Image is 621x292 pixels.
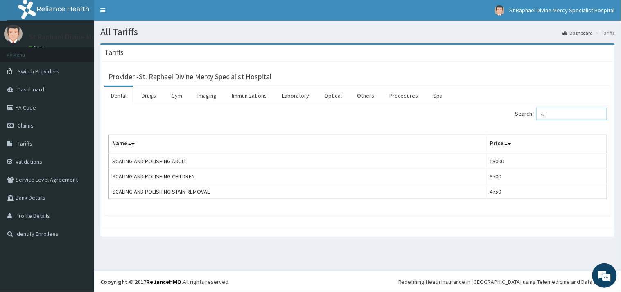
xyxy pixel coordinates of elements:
[486,184,606,199] td: 4750
[318,87,348,104] a: Optical
[109,153,487,169] td: SCALING AND POLISHING ADULT
[109,184,487,199] td: SCALING AND POLISHING STAIN REMOVAL
[18,122,34,129] span: Claims
[398,278,615,286] div: Redefining Heath Insurance in [GEOGRAPHIC_DATA] using Telemedicine and Data Science!
[383,87,425,104] a: Procedures
[43,46,138,57] div: Chat with us now
[225,87,273,104] a: Immunizations
[18,68,59,75] span: Switch Providers
[29,33,167,41] p: St Raphael Divine Mercy Specialist Hospital
[191,87,223,104] a: Imaging
[350,87,381,104] a: Others
[515,108,607,120] label: Search:
[108,73,271,80] h3: Provider - St. Raphael Divine Mercy Specialist Hospital
[536,108,607,120] input: Search:
[563,30,593,36] a: Dashboard
[510,7,615,14] span: St Raphael Divine Mercy Specialist Hospital
[135,87,163,104] a: Drugs
[29,45,48,50] a: Online
[165,87,189,104] a: Gym
[109,135,487,154] th: Name
[100,27,615,37] h1: All Tariffs
[15,41,33,62] img: d_794563401_company_1708531726252_794563401
[47,91,113,174] span: We're online!
[486,153,606,169] td: 19000
[4,200,156,229] textarea: Type your message and hit 'Enter'
[146,278,181,285] a: RelianceHMO
[104,49,124,56] h3: Tariffs
[427,87,449,104] a: Spa
[486,135,606,154] th: Price
[18,140,32,147] span: Tariffs
[109,169,487,184] td: SCALING AND POLISHING CHILDREN
[104,87,133,104] a: Dental
[594,30,615,36] li: Tariffs
[4,25,23,43] img: User Image
[275,87,316,104] a: Laboratory
[495,5,505,16] img: User Image
[100,278,183,285] strong: Copyright © 2017 .
[94,271,621,292] footer: All rights reserved.
[486,169,606,184] td: 9500
[134,4,154,24] div: Minimize live chat window
[18,86,44,93] span: Dashboard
